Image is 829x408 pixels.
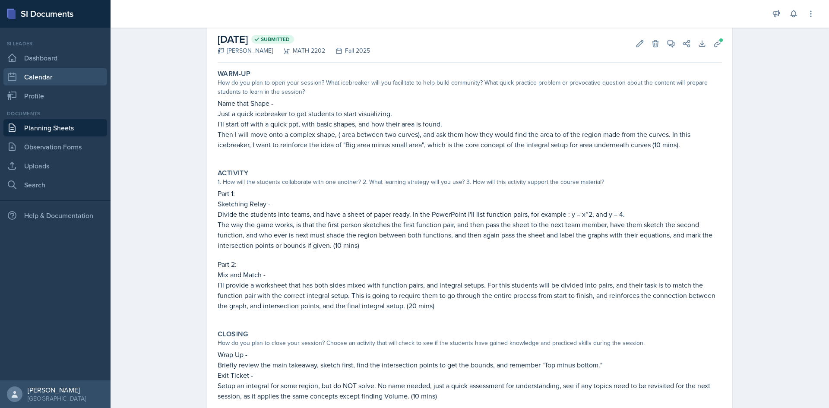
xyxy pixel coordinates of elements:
div: [GEOGRAPHIC_DATA] [28,394,86,403]
div: MATH 2202 [273,46,325,55]
div: 1. How will the students collaborate with one another? 2. What learning strategy will you use? 3.... [218,177,722,187]
p: Sketching Relay - [218,199,722,209]
p: Name that Shape - [218,98,722,108]
div: Fall 2025 [325,46,370,55]
label: Activity [218,169,248,177]
a: Dashboard [3,49,107,66]
label: Closing [218,330,248,338]
p: The way the game works, is that the first person sketches the first function pair, and then pass ... [218,219,722,250]
p: Wrap Up - [218,349,722,360]
p: Briefly review the main takeaway, sketch first, find the intersection points to get the bounds, a... [218,360,722,370]
div: Documents [3,110,107,117]
span: Submitted [261,36,290,43]
a: Observation Forms [3,138,107,155]
a: Profile [3,87,107,104]
p: Divide the students into teams, and have a sheet of paper ready. In the PowerPoint I'll list func... [218,209,722,219]
a: Search [3,176,107,193]
div: [PERSON_NAME] [28,386,86,394]
div: Help & Documentation [3,207,107,224]
div: How do you plan to open your session? What icebreaker will you facilitate to help build community... [218,78,722,96]
p: Just a quick icebreaker to get students to start visualizing. [218,108,722,119]
p: Part 2: [218,259,722,269]
label: Warm-Up [218,70,251,78]
p: Exit Ticket - [218,370,722,380]
p: I'll provide a worksheet that has both sides mixed with function pairs, and integral setups. For ... [218,280,722,311]
a: Calendar [3,68,107,85]
a: Planning Sheets [3,119,107,136]
p: Mix and Match - [218,269,722,280]
div: [PERSON_NAME] [218,46,273,55]
p: Setup an integral for some region, but do NOT solve. No name needed, just a quick assessment for ... [218,380,722,401]
a: Uploads [3,157,107,174]
p: Then I will move onto a complex shape, ( area between two curves), and ask them how they would fi... [218,129,722,150]
div: Si leader [3,40,107,47]
h2: [DATE] [218,32,370,47]
div: How do you plan to close your session? Choose an activity that will check to see if the students ... [218,338,722,348]
p: Part 1: [218,188,722,199]
p: I'll start off with a quick ppt, with basic shapes, and how their area is found. [218,119,722,129]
